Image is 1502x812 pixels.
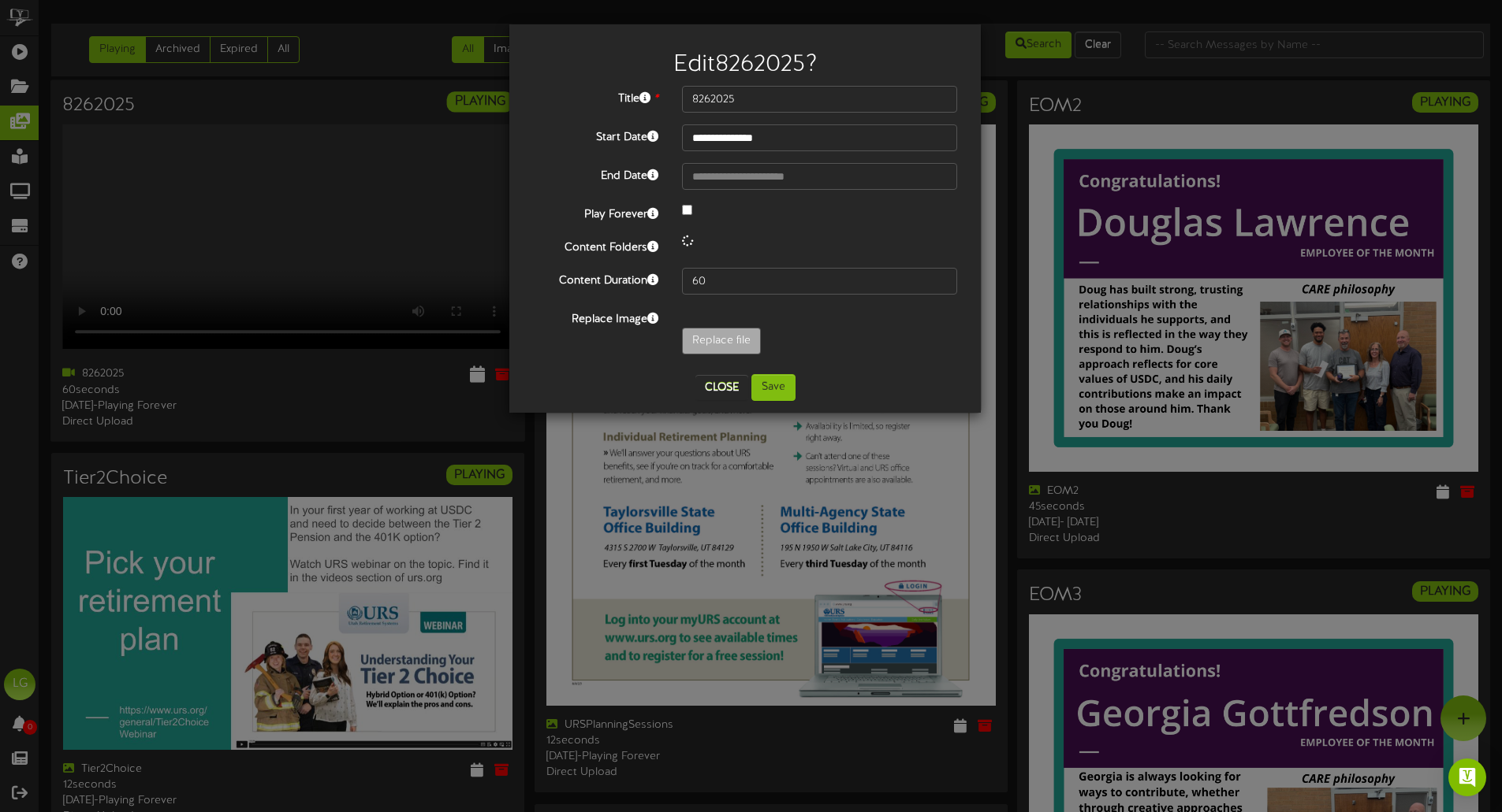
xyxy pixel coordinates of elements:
[682,86,957,113] input: Title
[521,163,670,184] label: End Date
[521,124,670,146] label: Start Date
[1448,758,1486,796] div: Open Intercom Messenger
[695,375,748,400] button: Close
[521,268,670,289] label: Content Duration
[521,306,670,328] label: Replace Image
[533,52,957,78] h2: Edit 8262025 ?
[682,268,957,295] input: 15
[521,235,670,256] label: Content Folders
[751,374,796,401] button: Save
[521,86,670,107] label: Title
[521,202,670,223] label: Play Forever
